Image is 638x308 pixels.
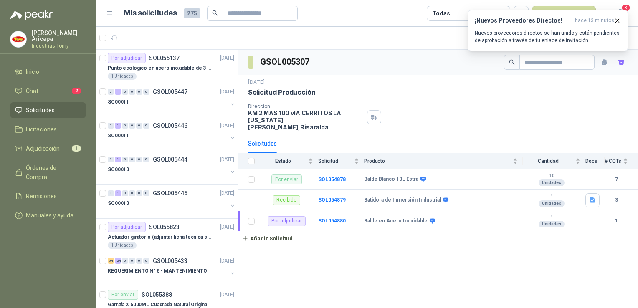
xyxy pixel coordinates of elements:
a: 0 1 0 0 0 0 GSOL005444[DATE] SC00010 [108,154,236,181]
div: 1 [115,190,121,196]
a: 0 1 0 0 0 0 GSOL005445[DATE] SC00010 [108,188,236,215]
span: Remisiones [26,192,57,201]
span: 3 [621,4,630,12]
th: Docs [585,153,605,169]
h3: GSOL005307 [260,56,311,68]
div: 1 Unidades [108,73,137,80]
span: # COTs [605,158,621,164]
div: 124 [115,258,121,264]
a: 0 1 0 0 0 0 GSOL005447[DATE] SC00011 [108,87,236,114]
a: 64 124 0 0 0 0 GSOL005433[DATE] REQUERIMIENTO N° 6 - MANTENIMIENTO [108,256,236,283]
div: 0 [108,89,114,95]
span: search [212,10,218,16]
span: Producto [364,158,511,164]
div: 0 [143,258,149,264]
p: Industrias Tomy [32,43,86,48]
div: 0 [136,190,142,196]
span: hace 13 minutos [575,17,614,24]
div: Unidades [539,200,565,207]
b: SOL054880 [318,218,346,224]
div: 0 [136,157,142,162]
div: 0 [108,190,114,196]
p: [DATE] [220,88,234,96]
p: [DATE] [220,291,234,299]
a: Añadir Solicitud [238,231,638,245]
b: Balde en Acero Inoxidable [364,218,428,225]
span: Inicio [26,67,39,76]
p: Dirección [248,104,364,109]
div: 0 [143,190,149,196]
p: SOL056137 [149,55,180,61]
b: Balde Blanco 10L Estra [364,176,418,183]
div: Recibido [273,195,300,205]
h1: Mis solicitudes [124,7,177,19]
div: 0 [129,157,135,162]
div: 0 [129,258,135,264]
span: Licitaciones [26,125,57,134]
span: search [509,59,515,65]
a: Solicitudes [10,102,86,118]
div: 0 [136,123,142,129]
span: 2 [72,88,81,94]
span: Chat [26,86,38,96]
div: Unidades [539,179,565,186]
span: 1 [72,145,81,152]
span: Adjudicación [26,144,60,153]
p: KM 2 MAS 100 vIA CERRITOS LA [US_STATE] [PERSON_NAME] , Risaralda [248,109,364,131]
div: 0 [129,123,135,129]
div: Por enviar [271,174,302,184]
a: Licitaciones [10,121,86,137]
p: [DATE] [220,189,234,197]
p: SOL055388 [142,292,172,298]
b: 3 [605,196,628,204]
p: [DATE] [220,257,234,265]
a: SOL054879 [318,197,346,203]
span: Manuales y ayuda [26,211,73,220]
p: Punto ecológico en acero inoxidable de 3 puestos, con capacidad para 121L cada división. [108,64,212,72]
div: 0 [129,190,135,196]
p: [PERSON_NAME] Aricapa [32,30,86,42]
p: [DATE] [220,122,234,130]
a: Chat2 [10,83,86,99]
p: SC00011 [108,132,129,140]
p: GSOL005444 [153,157,187,162]
button: ¡Nuevos Proveedores Directos!hace 13 minutos Nuevos proveedores directos se han unido y están pen... [468,10,628,51]
p: REQUERIMIENTO N° 6 - MANTENIMIENTO [108,267,207,275]
div: 0 [122,157,128,162]
th: Cantidad [523,153,585,169]
a: Remisiones [10,188,86,204]
div: 0 [129,89,135,95]
span: Estado [260,158,306,164]
div: 0 [143,157,149,162]
div: 1 [115,89,121,95]
div: Por enviar [108,290,138,300]
th: Producto [364,153,523,169]
th: Solicitud [318,153,364,169]
p: Nuevos proveedores directos se han unido y están pendientes de aprobación a través de tu enlace d... [475,29,621,44]
div: 0 [122,190,128,196]
div: 0 [143,123,149,129]
a: Inicio [10,64,86,80]
a: Adjudicación1 [10,141,86,157]
p: SC00010 [108,199,129,207]
div: Solicitudes [248,139,277,148]
button: 3 [613,6,628,21]
a: Manuales y ayuda [10,207,86,223]
div: 1 Unidades [108,242,137,249]
b: 7 [605,176,628,184]
a: SOL054878 [318,177,346,182]
a: Por adjudicarSOL055823[DATE] Actuador giratorio (adjuntar ficha técnica si es diferente a festo)1... [96,219,238,252]
div: 0 [136,258,142,264]
div: 0 [122,258,128,264]
div: 1 [115,123,121,129]
b: 1 [605,217,628,225]
div: 0 [122,123,128,129]
div: Todas [432,9,450,18]
span: 275 [184,8,200,18]
p: [DATE] [248,78,265,86]
p: [DATE] [220,156,234,164]
span: Cantidad [523,158,574,164]
div: Por adjudicar [108,53,146,63]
